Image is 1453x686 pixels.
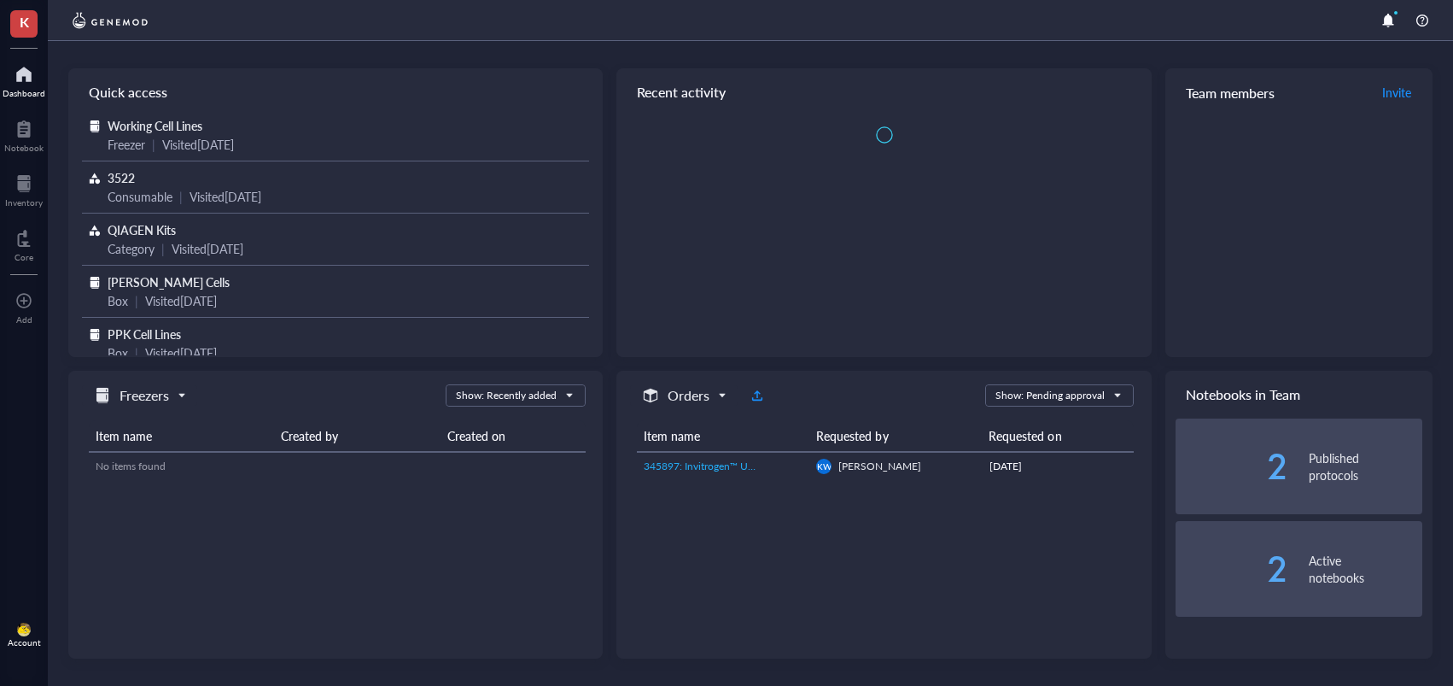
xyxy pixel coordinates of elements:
[161,239,165,258] div: |
[108,325,181,343] span: PPK Cell Lines
[190,187,261,206] div: Visited [DATE]
[172,239,243,258] div: Visited [DATE]
[982,420,1134,452] th: Requested on
[162,135,234,154] div: Visited [DATE]
[1382,84,1411,101] span: Invite
[817,461,832,472] span: KW
[1309,552,1422,586] div: Active notebooks
[108,117,202,134] span: Working Cell Lines
[5,170,43,208] a: Inventory
[20,11,29,32] span: K
[135,343,138,362] div: |
[96,459,579,474] div: No items found
[809,420,982,452] th: Requested by
[108,135,145,154] div: Freezer
[274,420,440,452] th: Created by
[145,291,217,310] div: Visited [DATE]
[644,459,802,474] a: 345897: Invitrogen™ UltraPure™ DNase/RNase-Free Distilled Water (10x500mL)
[4,115,44,153] a: Notebook
[616,68,1151,116] div: Recent activity
[637,420,809,452] th: Item name
[1176,555,1289,583] div: 2
[15,252,33,262] div: Core
[995,388,1105,403] div: Show: Pending approval
[1165,68,1433,116] div: Team members
[5,197,43,208] div: Inventory
[456,388,557,403] div: Show: Recently added
[1309,449,1422,484] div: Published protocols
[3,61,45,98] a: Dashboard
[838,459,921,473] span: [PERSON_NAME]
[179,187,183,206] div: |
[668,385,709,406] h5: Orders
[135,291,138,310] div: |
[1176,453,1289,480] div: 2
[89,420,274,452] th: Item name
[8,637,41,648] div: Account
[108,291,128,310] div: Box
[120,385,169,406] h5: Freezers
[152,135,155,154] div: |
[108,343,128,362] div: Box
[108,169,135,186] span: 3522
[108,273,230,290] span: [PERSON_NAME] Cells
[1381,79,1412,106] button: Invite
[1165,371,1433,419] div: Notebooks in Team
[989,459,1128,474] div: [DATE]
[145,343,217,362] div: Visited [DATE]
[644,459,1003,473] span: 345897: Invitrogen™ UltraPure™ DNase/RNase-Free Distilled Water (10x500mL)
[3,88,45,98] div: Dashboard
[108,221,176,238] span: QIAGEN Kits
[4,143,44,153] div: Notebook
[68,10,152,31] img: genemod-logo
[441,420,586,452] th: Created on
[108,239,155,258] div: Category
[16,314,32,325] div: Add
[68,68,603,116] div: Quick access
[17,623,31,636] img: da48f3c6-a43e-4a2d-aade-5eac0d93827f.jpeg
[15,225,33,262] a: Core
[108,187,172,206] div: Consumable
